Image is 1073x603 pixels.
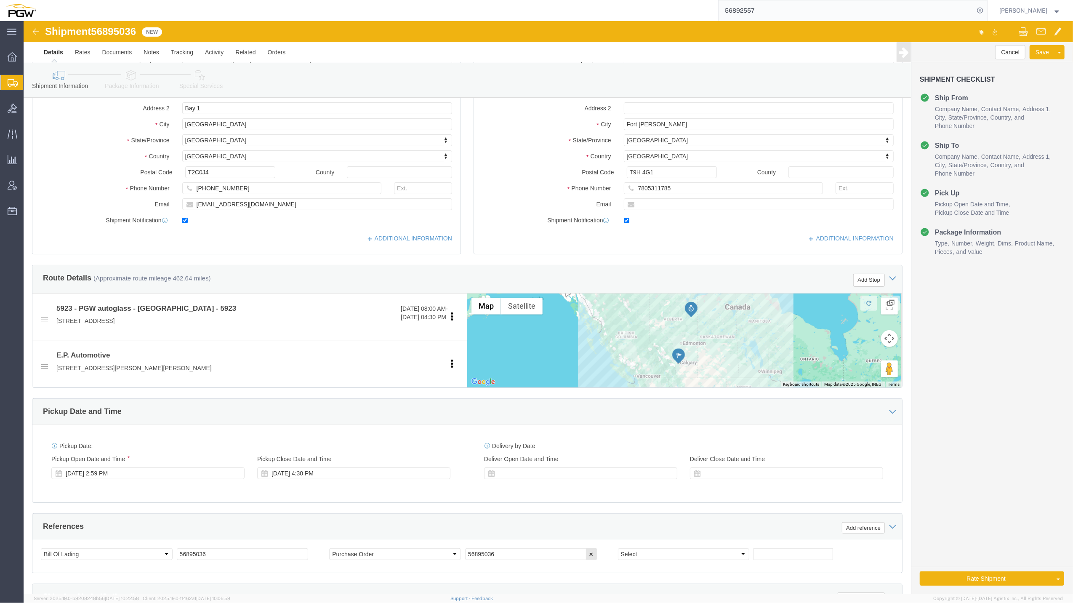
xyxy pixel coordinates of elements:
img: logo [6,4,36,17]
span: [DATE] 10:22:58 [105,596,139,601]
a: Feedback [471,596,493,601]
iframe: FS Legacy Container [24,21,1073,594]
span: Copyright © [DATE]-[DATE] Agistix Inc., All Rights Reserved [933,595,1063,602]
span: [DATE] 10:06:59 [196,596,230,601]
span: Server: 2025.19.0-b9208248b56 [34,596,139,601]
button: [PERSON_NAME] [999,5,1062,16]
input: Search for shipment number, reference number [719,0,974,21]
a: Support [450,596,471,601]
span: Ksenia Gushchina-Kerecz [1000,6,1048,15]
span: Client: 2025.19.0-1f462a1 [143,596,230,601]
